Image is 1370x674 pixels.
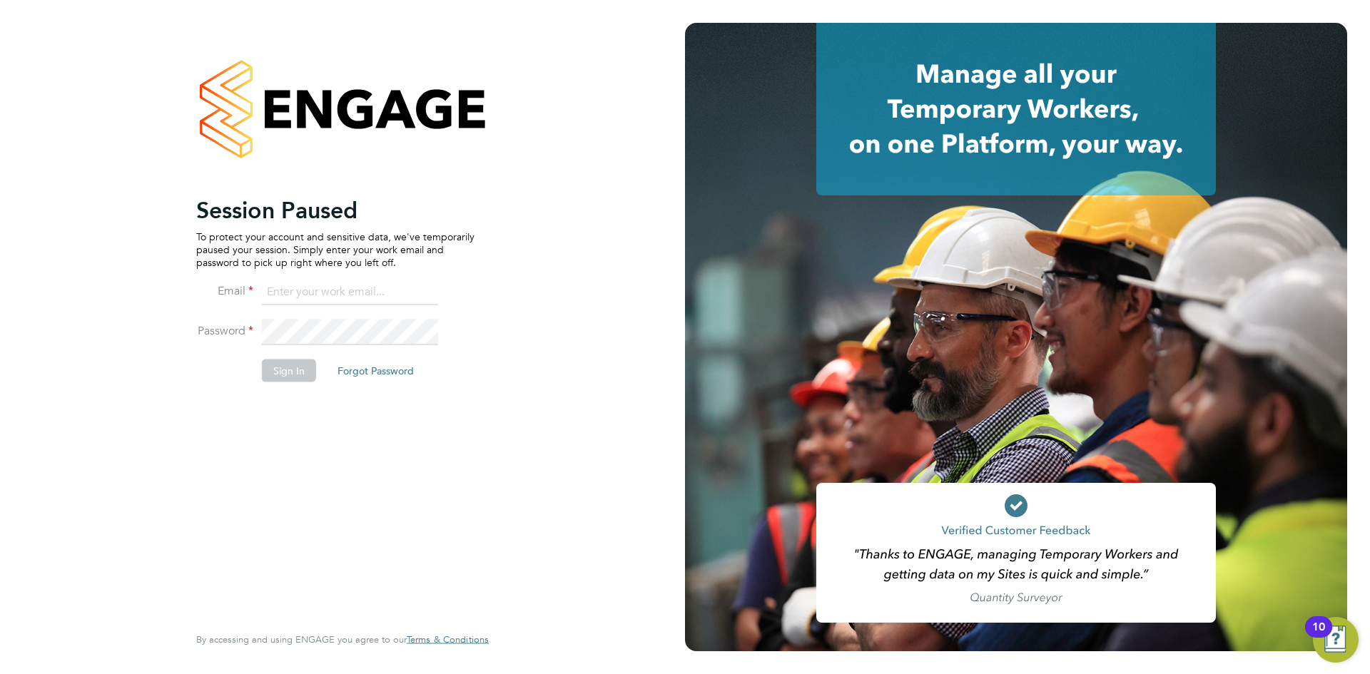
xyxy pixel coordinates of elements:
[196,633,489,645] span: By accessing and using ENGAGE you agree to our
[407,634,489,645] a: Terms & Conditions
[196,323,253,338] label: Password
[326,359,425,382] button: Forgot Password
[262,280,438,305] input: Enter your work email...
[1313,617,1359,663] button: Open Resource Center, 10 new notifications
[196,230,475,269] p: To protect your account and sensitive data, we've temporarily paused your session. Simply enter y...
[1312,627,1325,645] div: 10
[262,359,316,382] button: Sign In
[196,283,253,298] label: Email
[196,195,475,224] h2: Session Paused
